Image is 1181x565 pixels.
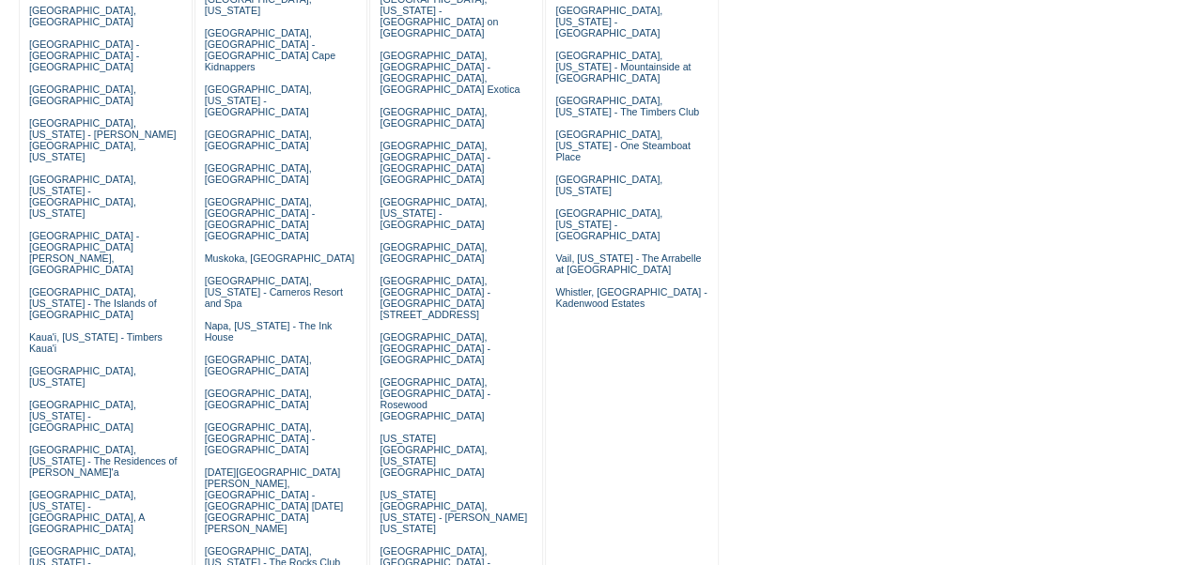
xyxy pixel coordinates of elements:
[380,376,489,421] a: [GEOGRAPHIC_DATA], [GEOGRAPHIC_DATA] - Rosewood [GEOGRAPHIC_DATA]
[555,174,662,196] a: [GEOGRAPHIC_DATA], [US_STATE]
[29,331,163,354] a: Kaua'i, [US_STATE] - Timbers Kaua'i
[29,399,136,433] a: [GEOGRAPHIC_DATA], [US_STATE] - [GEOGRAPHIC_DATA]
[205,388,312,410] a: [GEOGRAPHIC_DATA], [GEOGRAPHIC_DATA]
[205,129,312,151] a: [GEOGRAPHIC_DATA], [GEOGRAPHIC_DATA]
[555,50,691,84] a: [GEOGRAPHIC_DATA], [US_STATE] - Mountainside at [GEOGRAPHIC_DATA]
[205,84,312,117] a: [GEOGRAPHIC_DATA], [US_STATE] - [GEOGRAPHIC_DATA]
[205,252,354,264] a: Muskoka, [GEOGRAPHIC_DATA]
[205,421,315,455] a: [GEOGRAPHIC_DATA], [GEOGRAPHIC_DATA] - [GEOGRAPHIC_DATA]
[555,252,701,275] a: Vail, [US_STATE] - The Arrabelle at [GEOGRAPHIC_DATA]
[555,5,662,38] a: [GEOGRAPHIC_DATA], [US_STATE] - [GEOGRAPHIC_DATA]
[205,162,312,185] a: [GEOGRAPHIC_DATA], [GEOGRAPHIC_DATA]
[29,84,136,106] a: [GEOGRAPHIC_DATA], [GEOGRAPHIC_DATA]
[380,433,487,478] a: [US_STATE][GEOGRAPHIC_DATA], [US_STATE][GEOGRAPHIC_DATA]
[555,286,707,309] a: Whistler, [GEOGRAPHIC_DATA] - Kadenwood Estates
[29,286,157,320] a: [GEOGRAPHIC_DATA], [US_STATE] - The Islands of [GEOGRAPHIC_DATA]
[205,196,315,241] a: [GEOGRAPHIC_DATA], [GEOGRAPHIC_DATA] - [GEOGRAPHIC_DATA] [GEOGRAPHIC_DATA]
[205,27,335,72] a: [GEOGRAPHIC_DATA], [GEOGRAPHIC_DATA] - [GEOGRAPHIC_DATA] Cape Kidnappers
[380,50,520,95] a: [GEOGRAPHIC_DATA], [GEOGRAPHIC_DATA] - [GEOGRAPHIC_DATA], [GEOGRAPHIC_DATA] Exotica
[555,207,662,241] a: [GEOGRAPHIC_DATA], [US_STATE] - [GEOGRAPHIC_DATA]
[380,140,489,185] a: [GEOGRAPHIC_DATA], [GEOGRAPHIC_DATA] - [GEOGRAPHIC_DATA] [GEOGRAPHIC_DATA]
[29,444,178,478] a: [GEOGRAPHIC_DATA], [US_STATE] - The Residences of [PERSON_NAME]'a
[29,230,139,275] a: [GEOGRAPHIC_DATA] - [GEOGRAPHIC_DATA][PERSON_NAME], [GEOGRAPHIC_DATA]
[205,275,343,309] a: [GEOGRAPHIC_DATA], [US_STATE] - Carneros Resort and Spa
[555,95,699,117] a: [GEOGRAPHIC_DATA], [US_STATE] - The Timbers Club
[380,106,487,129] a: [GEOGRAPHIC_DATA], [GEOGRAPHIC_DATA]
[380,331,489,365] a: [GEOGRAPHIC_DATA], [GEOGRAPHIC_DATA] - [GEOGRAPHIC_DATA]
[380,489,527,534] a: [US_STATE][GEOGRAPHIC_DATA], [US_STATE] - [PERSON_NAME] [US_STATE]
[205,354,312,376] a: [GEOGRAPHIC_DATA], [GEOGRAPHIC_DATA]
[555,129,691,162] a: [GEOGRAPHIC_DATA], [US_STATE] - One Steamboat Place
[29,117,177,162] a: [GEOGRAPHIC_DATA], [US_STATE] - [PERSON_NAME][GEOGRAPHIC_DATA], [US_STATE]
[380,275,489,320] a: [GEOGRAPHIC_DATA], [GEOGRAPHIC_DATA] - [GEOGRAPHIC_DATA][STREET_ADDRESS]
[29,174,136,219] a: [GEOGRAPHIC_DATA], [US_STATE] - [GEOGRAPHIC_DATA], [US_STATE]
[205,466,343,534] a: [DATE][GEOGRAPHIC_DATA][PERSON_NAME], [GEOGRAPHIC_DATA] - [GEOGRAPHIC_DATA] [DATE][GEOGRAPHIC_DAT...
[29,365,136,388] a: [GEOGRAPHIC_DATA], [US_STATE]
[380,196,487,230] a: [GEOGRAPHIC_DATA], [US_STATE] - [GEOGRAPHIC_DATA]
[29,5,136,27] a: [GEOGRAPHIC_DATA], [GEOGRAPHIC_DATA]
[205,320,333,343] a: Napa, [US_STATE] - The Ink House
[29,489,145,534] a: [GEOGRAPHIC_DATA], [US_STATE] - [GEOGRAPHIC_DATA], A [GEOGRAPHIC_DATA]
[29,38,139,72] a: [GEOGRAPHIC_DATA] - [GEOGRAPHIC_DATA] - [GEOGRAPHIC_DATA]
[380,241,487,264] a: [GEOGRAPHIC_DATA], [GEOGRAPHIC_DATA]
